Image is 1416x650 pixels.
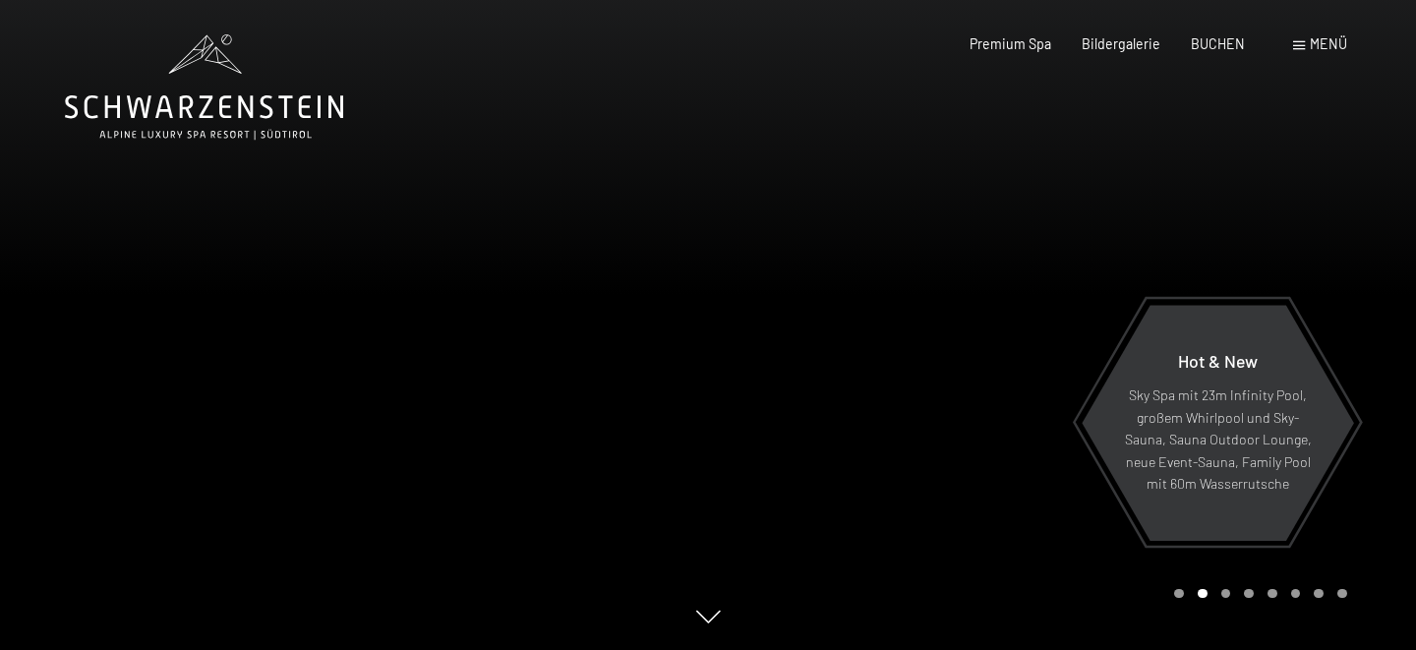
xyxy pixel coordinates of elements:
[1124,384,1312,496] p: Sky Spa mit 23m Infinity Pool, großem Whirlpool und Sky-Sauna, Sauna Outdoor Lounge, neue Event-S...
[1167,589,1346,599] div: Carousel Pagination
[1221,589,1231,599] div: Carousel Page 3
[1268,589,1277,599] div: Carousel Page 5
[1310,35,1347,52] span: Menü
[1081,304,1355,542] a: Hot & New Sky Spa mit 23m Infinity Pool, großem Whirlpool und Sky-Sauna, Sauna Outdoor Lounge, ne...
[1174,589,1184,599] div: Carousel Page 1
[1082,35,1160,52] a: Bildergalerie
[1314,589,1324,599] div: Carousel Page 7
[1291,589,1301,599] div: Carousel Page 6
[1198,589,1208,599] div: Carousel Page 2 (Current Slide)
[1337,589,1347,599] div: Carousel Page 8
[1191,35,1245,52] a: BUCHEN
[1178,350,1258,372] span: Hot & New
[970,35,1051,52] a: Premium Spa
[1244,589,1254,599] div: Carousel Page 4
